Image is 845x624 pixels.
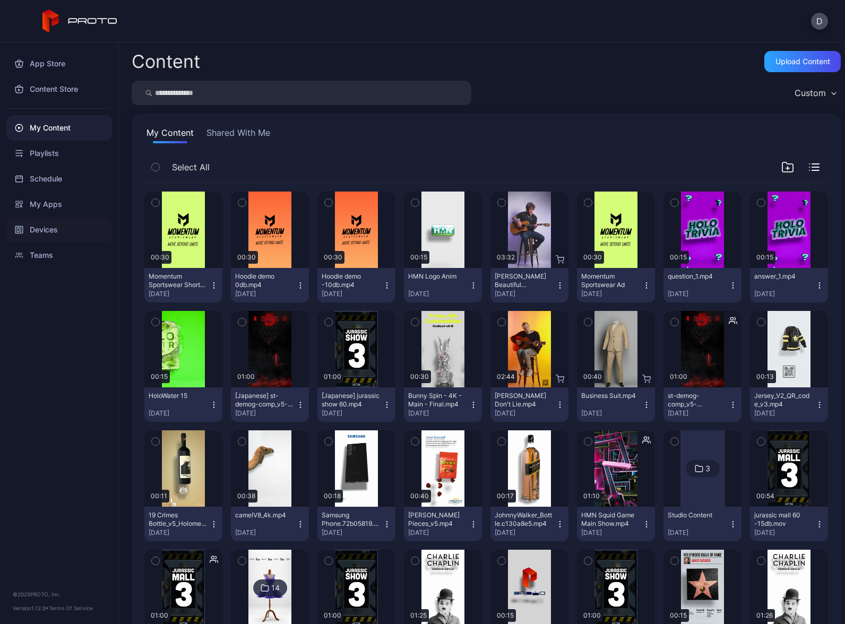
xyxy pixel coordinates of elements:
[6,192,112,217] a: My Apps
[668,409,729,418] div: [DATE]
[149,392,207,400] div: HoloWater 15
[149,409,210,418] div: [DATE]
[231,268,309,302] button: Hoodie demo 0db.mp4[DATE]
[6,141,112,166] a: Playlists
[322,409,383,418] div: [DATE]
[6,76,112,102] a: Content Store
[322,528,383,537] div: [DATE]
[668,392,726,409] div: st-demog-comp_v5-VO_1(1).mp4
[581,392,640,400] div: Business Suit.mp4
[775,57,830,66] div: Upload Content
[408,392,467,409] div: Bunny Spin - 4K - Main - Final.mp4
[172,161,210,174] span: Select All
[490,387,568,422] button: [PERSON_NAME] Don't Lie.mp4[DATE]
[495,528,556,537] div: [DATE]
[231,507,309,541] button: camelV8_4k.mp4[DATE]
[404,507,482,541] button: [PERSON_NAME] Pieces_v5.mp4[DATE]
[231,387,309,422] button: [Japanese] st-demog-comp_v5-VO_1(1).mp4[DATE]
[754,528,815,537] div: [DATE]
[235,272,294,289] div: Hoodie demo 0db.mp4
[271,583,280,593] div: 14
[408,528,469,537] div: [DATE]
[495,272,553,289] div: Billy Morrison's Beautiful Disaster.mp4
[577,268,655,302] button: Momentum Sportswear Ad[DATE]
[789,81,841,105] button: Custom
[408,290,469,298] div: [DATE]
[754,409,815,418] div: [DATE]
[490,268,568,302] button: [PERSON_NAME] Beautiful Disaster.mp4[DATE]
[317,387,395,422] button: [Japanese] jurassic show 60.mp4[DATE]
[144,268,222,302] button: Momentum Sportswear Shorts -10db.mp4[DATE]
[811,13,828,30] button: D
[754,290,815,298] div: [DATE]
[144,507,222,541] button: 19 Crimes Bottle_v5_Holomedia.mp4[DATE]
[754,511,813,528] div: jurassic mall 60 -15db.mov
[6,242,112,268] a: Teams
[322,511,380,528] div: Samsung Phone.72b05819.mp4
[149,511,207,528] div: 19 Crimes Bottle_v5_Holomedia.mp4
[668,528,729,537] div: [DATE]
[750,268,828,302] button: answer_1.mp4[DATE]
[408,511,467,528] div: Reese Pieces_v5.mp4
[495,290,556,298] div: [DATE]
[490,507,568,541] button: JohnnyWalker_Bottle.c130a8e5.mp4[DATE]
[581,409,642,418] div: [DATE]
[235,528,296,537] div: [DATE]
[495,409,556,418] div: [DATE]
[149,290,210,298] div: [DATE]
[404,387,482,422] button: Bunny Spin - 4K - Main - Final.mp4[DATE]
[317,507,395,541] button: Samsung Phone.72b05819.mp4[DATE]
[235,409,296,418] div: [DATE]
[408,409,469,418] div: [DATE]
[577,387,655,422] button: Business Suit.mp4[DATE]
[204,126,272,143] button: Shared With Me
[750,507,828,541] button: jurassic mall 60 -15db.mov[DATE]
[13,590,106,599] div: © 2025 PROTO, Inc.
[408,272,467,281] div: HMN Logo Anim
[322,392,380,409] div: [Japanese] jurassic show 60.mp4
[668,272,726,281] div: question_1.mp4
[317,268,395,302] button: Hoodie demo -10db.mp4[DATE]
[577,507,655,541] button: HMN Squid Game Main Show.mp4[DATE]
[149,272,207,289] div: Momentum Sportswear Shorts -10db.mp4
[663,507,741,541] button: Studio Content[DATE]
[663,387,741,422] button: st-demog-comp_v5-VO_1(1).mp4[DATE]
[495,392,553,409] div: Ryan Pollie's Don't Lie.mp4
[6,51,112,76] a: App Store
[495,511,553,528] div: JohnnyWalker_Bottle.c130a8e5.mp4
[404,268,482,302] button: HMN Logo Anim[DATE]
[581,511,640,528] div: HMN Squid Game Main Show.mp4
[6,166,112,192] a: Schedule
[6,217,112,242] a: Devices
[581,290,642,298] div: [DATE]
[13,605,49,611] span: Version 1.12.0 •
[750,387,828,422] button: Jersey_V2_QR_code_v3.mp4[DATE]
[581,272,640,289] div: Momentum Sportswear Ad
[144,387,222,422] button: HoloWater 15[DATE]
[795,88,826,98] div: Custom
[235,290,296,298] div: [DATE]
[764,51,841,72] button: Upload Content
[49,605,93,611] a: Terms Of Service
[322,290,383,298] div: [DATE]
[132,53,200,71] div: Content
[754,272,813,281] div: answer_1.mp4
[149,528,210,537] div: [DATE]
[705,464,710,473] div: 3
[322,272,380,289] div: Hoodie demo -10db.mp4
[668,290,729,298] div: [DATE]
[235,392,294,409] div: [Japanese] st-demog-comp_v5-VO_1(1).mp4
[663,268,741,302] button: question_1.mp4[DATE]
[6,115,112,141] a: My Content
[581,528,642,537] div: [DATE]
[144,126,196,143] button: My Content
[754,392,813,409] div: Jersey_V2_QR_code_v3.mp4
